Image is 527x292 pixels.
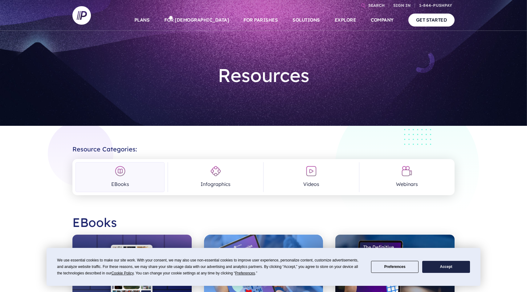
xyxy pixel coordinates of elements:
a: FOR PARISHES [243,9,278,31]
a: FOR [DEMOGRAPHIC_DATA] [164,9,229,31]
img: Infographics Icon [210,166,221,177]
a: Infographics [171,162,260,192]
a: EXPLORE [335,9,356,31]
div: We use essential cookies to make our site work. With your consent, we may also use non-essential ... [57,257,364,277]
a: Webinars [362,162,451,192]
h2: EBooks [72,210,455,235]
a: EBooks [76,162,165,192]
a: SOLUTIONS [292,9,320,31]
a: GET STARTED [408,14,455,26]
div: Cookie Consent Prompt [47,248,480,286]
button: Preferences [371,261,419,273]
h1: Resources [173,59,354,91]
img: EBooks Icon [115,166,126,177]
a: COMPANY [371,9,394,31]
a: Videos [267,162,356,192]
span: Preferences [235,271,255,275]
img: Videos Icon [306,166,317,177]
h2: Resource Categories: [72,141,455,153]
a: PLANS [134,9,150,31]
img: Webinars Icon [401,166,412,177]
span: Cookie Policy [111,271,133,275]
button: Accept [422,261,470,273]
